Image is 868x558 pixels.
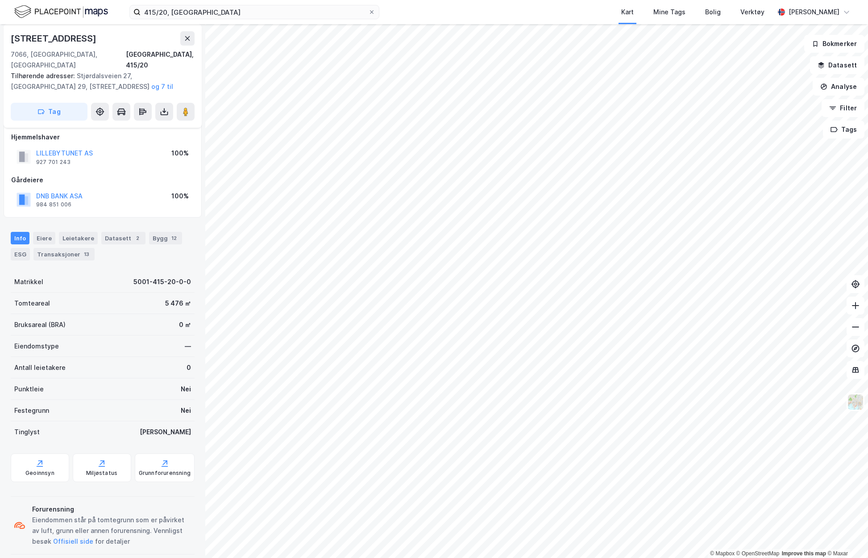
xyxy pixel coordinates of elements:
div: 100% [171,191,189,201]
button: Tag [11,103,87,121]
div: Transaksjoner [33,248,95,260]
div: 13 [82,250,91,259]
div: Forurensning [32,504,191,515]
button: Filter [822,99,864,117]
div: [PERSON_NAME] [140,427,191,437]
div: Datasett [101,232,145,244]
div: Gårdeiere [11,175,194,185]
div: Bolig [705,7,721,17]
div: 5 476 ㎡ [165,298,191,309]
button: Datasett [810,56,864,74]
input: Søk på adresse, matrikkel, gårdeiere, leietakere eller personer [141,5,368,19]
div: Eiendommen står på tomtegrunn som er påvirket av luft, grunn eller annen forurensning. Vennligst ... [32,515,191,547]
div: Tomteareal [14,298,50,309]
iframe: Chat Widget [823,515,868,558]
div: [GEOGRAPHIC_DATA], 415/20 [126,49,195,71]
div: 100% [171,148,189,159]
a: OpenStreetMap [736,550,780,557]
span: Tilhørende adresser: [11,72,77,80]
div: Mine Tags [653,7,685,17]
div: — [185,341,191,352]
button: Bokmerker [804,35,864,53]
button: Tags [823,121,864,138]
div: Nei [181,384,191,394]
div: Bruksareal (BRA) [14,319,66,330]
div: 927 701 243 [36,159,71,166]
div: Eiendomstype [14,341,59,352]
div: Tinglyst [14,427,40,437]
div: Miljøstatus [86,470,117,477]
button: Analyse [813,78,864,96]
div: 2 [133,234,142,243]
div: 7066, [GEOGRAPHIC_DATA], [GEOGRAPHIC_DATA] [11,49,126,71]
div: 984 851 006 [36,201,71,208]
div: ESG [11,248,30,260]
div: Kontrollprogram for chat [823,515,868,558]
div: Kart [621,7,634,17]
a: Improve this map [782,550,826,557]
div: Matrikkel [14,277,43,287]
div: Stjørdalsveien 27, [GEOGRAPHIC_DATA] 29, [STREET_ADDRESS] [11,71,187,92]
div: Punktleie [14,384,44,394]
div: Geoinnsyn [25,470,54,477]
div: Verktøy [740,7,764,17]
a: Mapbox [710,550,735,557]
div: Leietakere [59,232,98,244]
div: 5001-415-20-0-0 [133,277,191,287]
div: Eiere [33,232,55,244]
img: Z [847,394,864,411]
div: Bygg [149,232,182,244]
div: Antall leietakere [14,362,66,373]
div: 0 [187,362,191,373]
div: [STREET_ADDRESS] [11,31,98,46]
div: Festegrunn [14,405,49,416]
div: 12 [170,234,179,243]
img: logo.f888ab2527a4732fd821a326f86c7f29.svg [14,4,108,20]
div: 0 ㎡ [179,319,191,330]
div: Grunnforurensning [139,470,191,477]
div: Hjemmelshaver [11,132,194,143]
div: Info [11,232,29,244]
div: Nei [181,405,191,416]
div: [PERSON_NAME] [789,7,839,17]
